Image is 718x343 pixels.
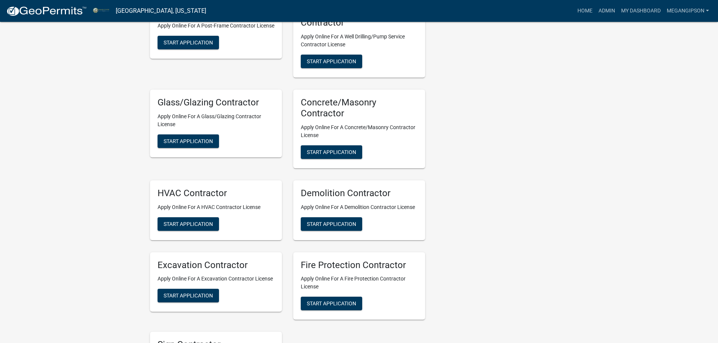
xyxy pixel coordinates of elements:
[301,97,418,119] h5: Concrete/Masonry Contractor
[164,293,213,299] span: Start Application
[301,275,418,291] p: Apply Online For A Fire Protection Contractor License
[307,300,356,306] span: Start Application
[307,58,356,64] span: Start Application
[596,4,618,18] a: Admin
[301,203,418,211] p: Apply Online For A Demolition Contractor License
[301,145,362,159] button: Start Application
[158,217,219,231] button: Start Application
[158,97,274,108] h5: Glass/Glazing Contractor
[158,260,274,271] h5: Excavation Contractor
[618,4,664,18] a: My Dashboard
[158,275,274,283] p: Apply Online For A Excavation Contractor License
[158,22,274,30] p: Apply Online For A Post-Frame Contractor License
[301,123,418,139] p: Apply Online For A Concrete/Masonry Contractor License
[158,289,219,302] button: Start Application
[158,134,219,148] button: Start Application
[93,6,110,16] img: Miami County, Indiana
[116,5,206,17] a: [GEOGRAPHIC_DATA], [US_STATE]
[307,221,356,227] span: Start Application
[158,36,219,49] button: Start Application
[158,188,274,199] h5: HVAC Contractor
[301,188,418,199] h5: Demolition Contractor
[301,297,362,310] button: Start Application
[158,113,274,128] p: Apply Online For A Glass/Glazing Contractor License
[301,217,362,231] button: Start Application
[301,55,362,68] button: Start Application
[301,260,418,271] h5: Fire Protection Contractor
[164,138,213,144] span: Start Application
[307,149,356,155] span: Start Application
[164,221,213,227] span: Start Application
[574,4,596,18] a: Home
[664,4,712,18] a: megangipson
[158,203,274,211] p: Apply Online For A HVAC Contractor License
[301,33,418,49] p: Apply Online For A Well Drilling/Pump Service Contractor License
[164,40,213,46] span: Start Application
